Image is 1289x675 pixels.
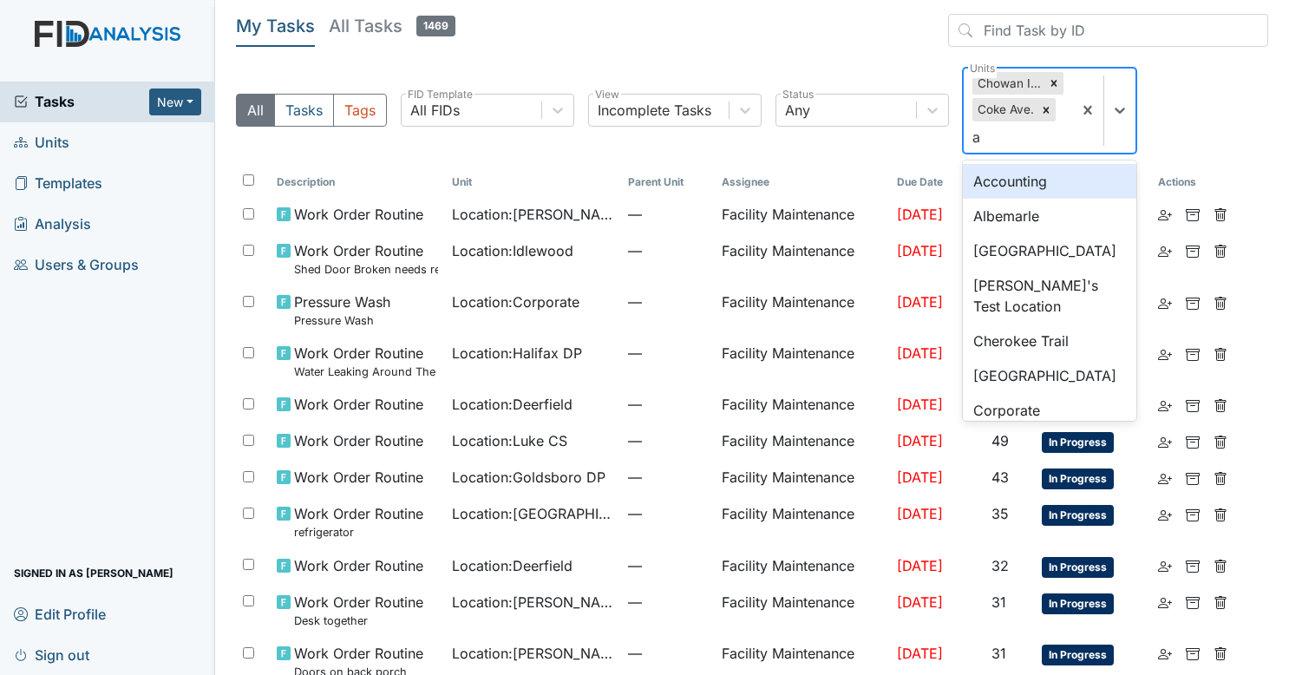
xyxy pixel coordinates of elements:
button: New [149,88,201,115]
th: Toggle SortBy [621,167,715,197]
span: Sign out [14,641,89,668]
th: Toggle SortBy [890,167,985,197]
h5: My Tasks [236,14,315,38]
span: — [628,240,708,261]
a: Archive [1186,643,1200,664]
span: In Progress [1042,505,1114,526]
a: Archive [1186,292,1200,312]
span: — [628,503,708,524]
a: Tasks [14,91,149,112]
td: Facility Maintenance [715,336,890,387]
span: Location : Halifax DP [452,343,582,364]
span: Work Order Routine [294,467,423,488]
span: Work Order Routine Shed Door Broken needs replacing [294,240,438,278]
a: Archive [1186,240,1200,261]
span: Edit Profile [14,600,106,627]
a: Delete [1214,643,1227,664]
a: Archive [1186,394,1200,415]
small: Water Leaking Around The Base of the Toilet [294,364,438,380]
span: [DATE] [897,593,943,611]
span: — [628,204,708,225]
a: Archive [1186,430,1200,451]
span: Location : Deerfield [452,394,573,415]
span: 49 [991,432,1009,449]
a: Archive [1186,555,1200,576]
div: Accounting [963,164,1136,199]
td: Facility Maintenance [715,197,890,233]
span: Location : Goldsboro DP [452,467,605,488]
th: Assignee [715,167,890,197]
a: Delete [1214,592,1227,613]
button: All [236,94,275,127]
span: [DATE] [897,396,943,413]
span: 32 [991,557,1009,574]
span: Location : Idlewood [452,240,573,261]
a: Archive [1186,592,1200,613]
span: Location : Deerfield [452,555,573,576]
th: Toggle SortBy [270,167,445,197]
span: Work Order Routine [294,394,423,415]
div: Coke Ave. [972,98,1037,121]
td: Facility Maintenance [715,460,890,496]
span: [DATE] [897,557,943,574]
span: 31 [991,593,1006,611]
div: Any [785,100,810,121]
span: Work Order Routine Water Leaking Around The Base of the Toilet [294,343,438,380]
span: [DATE] [897,505,943,522]
td: Facility Maintenance [715,585,890,636]
span: Users & Groups [14,252,139,279]
span: Analysis [14,211,91,238]
td: Facility Maintenance [715,387,890,423]
th: Actions [1151,167,1238,197]
span: Location : Luke CS [452,430,567,451]
span: In Progress [1042,469,1114,489]
span: — [628,430,708,451]
span: Templates [14,170,102,197]
a: Delete [1214,394,1227,415]
span: Work Order Routine refrigerator [294,503,423,541]
a: Delete [1214,555,1227,576]
span: [DATE] [897,293,943,311]
span: Location : Corporate [452,292,579,312]
span: — [628,592,708,613]
span: Work Order Routine Desk together [294,592,423,629]
div: Type filter [236,94,387,127]
span: [DATE] [897,469,943,486]
small: Shed Door Broken needs replacing [294,261,438,278]
span: Signed in as [PERSON_NAME] [14,560,173,587]
span: Location : [GEOGRAPHIC_DATA] [452,503,613,524]
td: Facility Maintenance [715,496,890,547]
div: Corporate [963,393,1136,428]
div: Incomplete Tasks [598,100,711,121]
div: [GEOGRAPHIC_DATA] [963,233,1136,268]
span: — [628,467,708,488]
input: Toggle All Rows Selected [243,174,254,186]
span: [DATE] [897,242,943,259]
span: Location : [PERSON_NAME]. [452,643,613,664]
div: Albemarle [963,199,1136,233]
td: Facility Maintenance [715,285,890,336]
a: Delete [1214,204,1227,225]
a: Archive [1186,467,1200,488]
span: 43 [991,469,1009,486]
a: Delete [1214,430,1227,451]
td: Facility Maintenance [715,423,890,460]
td: Facility Maintenance [715,548,890,585]
span: Work Order Routine [294,430,423,451]
span: [DATE] [897,645,943,662]
a: Delete [1214,503,1227,524]
span: — [628,394,708,415]
span: 35 [991,505,1009,522]
input: Find Task by ID [948,14,1268,47]
div: All FIDs [410,100,460,121]
div: [GEOGRAPHIC_DATA] [963,358,1136,393]
span: — [628,343,708,364]
small: Desk together [294,613,423,629]
span: 1469 [416,16,455,36]
h5: All Tasks [329,14,455,38]
a: Delete [1214,240,1227,261]
span: In Progress [1042,432,1114,453]
small: Pressure Wash [294,312,390,329]
span: Work Order Routine [294,204,423,225]
button: Tasks [274,94,334,127]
